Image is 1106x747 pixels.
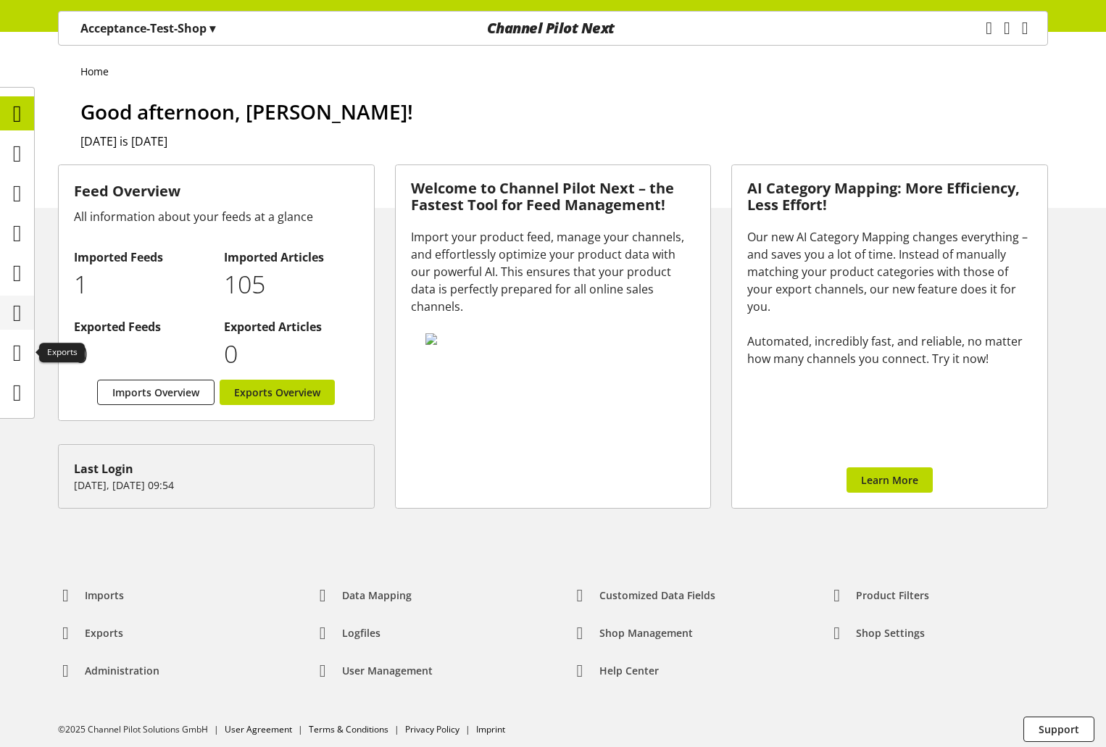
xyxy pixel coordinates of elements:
img: 78e1b9dcff1e8392d83655fcfc870417.svg [425,333,678,345]
h3: Welcome to Channel Pilot Next – the Fastest Tool for Feed Management! [411,180,696,213]
a: User Management [304,658,444,684]
a: Shop Management [561,620,704,646]
a: Logfiles [304,620,392,646]
div: Exports [39,343,85,363]
span: Exports [85,625,123,640]
li: ©2025 Channel Pilot Solutions GmbH [58,723,225,736]
p: 0 [224,335,359,372]
a: Imprint [476,723,505,735]
a: Imports Overview [97,380,215,405]
span: User Management [342,663,433,678]
button: Support [1023,717,1094,742]
span: Exports Overview [234,385,320,400]
p: 105 [224,266,359,303]
span: Data Mapping [342,588,412,603]
h2: [DATE] is [DATE] [80,133,1048,150]
div: All information about your feeds at a glance [74,208,359,225]
a: Help center [561,658,670,684]
span: Shop Settings [856,625,925,640]
a: User Agreement [225,723,292,735]
span: Learn More [861,472,918,488]
span: Customized Data Fields [599,588,715,603]
div: Our new AI Category Mapping changes everything – and saves you a lot of time. Instead of manually... [747,228,1032,367]
span: Help center [599,663,659,678]
span: Imports Overview [112,385,199,400]
a: Learn More [847,467,933,493]
h2: Imported Articles [224,249,359,266]
span: Support [1039,722,1079,737]
div: Import your product feed, manage your channels, and effortlessly optimize your product data with ... [411,228,696,315]
a: Exports [46,620,135,646]
span: Imports [85,588,124,603]
h2: Exported Feeds [74,318,209,335]
a: Administration [46,658,171,684]
p: 0 [74,335,209,372]
span: ▾ [209,20,215,36]
p: Acceptance-Test-Shop [80,20,215,37]
a: Shop Settings [818,620,936,646]
a: Product Filters [818,583,941,609]
span: Good afternoon, [PERSON_NAME]! [80,98,413,125]
span: Logfiles [342,625,381,640]
a: Customized Data Fields [561,583,727,609]
span: Product Filters [856,588,929,603]
a: Exports Overview [220,380,335,405]
nav: main navigation [58,11,1048,46]
p: 1 [74,266,209,303]
a: Privacy Policy [405,723,460,735]
span: Shop Management [599,625,693,640]
h2: Exported Articles [224,318,359,335]
h2: Imported Feeds [74,249,209,266]
h3: Feed Overview [74,180,359,202]
span: Administration [85,663,159,678]
a: Imports [46,583,136,609]
a: Data Mapping [304,583,423,609]
div: Last Login [74,460,359,477]
a: Terms & Conditions [309,723,388,735]
p: [DATE], [DATE] 09:54 [74,477,359,493]
h3: AI Category Mapping: More Efficiency, Less Effort! [747,180,1032,213]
